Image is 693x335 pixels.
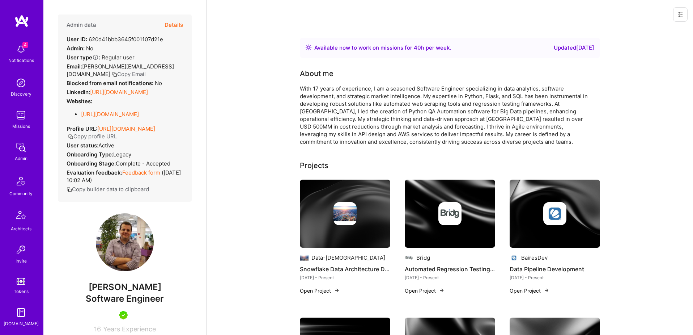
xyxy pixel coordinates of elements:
h4: Snowflake Data Architecture Design [300,264,390,274]
div: Tokens [14,288,29,295]
button: Copy profile URL [68,133,117,140]
div: ( [DATE] 10:02 AM ) [67,169,183,184]
div: Admin [15,155,27,162]
div: Available now to work on missions for h per week . [314,43,451,52]
i: Help [92,54,99,60]
span: Years Experience [103,325,156,333]
h4: Admin data [67,22,96,28]
img: logo [14,14,29,28]
div: Discovery [11,90,31,98]
div: Regular user [67,54,135,61]
img: admin teamwork [14,140,28,155]
strong: Profile URL: [67,125,97,132]
div: [DATE] - Present [405,274,495,281]
div: Missions [12,122,30,130]
img: discovery [14,76,28,90]
img: Community [12,172,30,190]
i: icon Copy [67,187,72,192]
span: 4 [22,42,28,48]
strong: Onboarding Stage: [67,160,116,167]
a: Feedback form [122,169,160,176]
img: Invite [14,243,28,257]
strong: Evaluation feedback: [67,169,122,176]
img: tokens [17,278,25,285]
img: arrow-right [439,288,445,293]
span: legacy [113,151,131,158]
a: [URL][DOMAIN_NAME] [90,89,148,96]
img: cover [510,180,600,248]
button: Open Project [300,287,340,294]
button: Copy Email [112,70,146,78]
div: Data-[DEMOGRAPHIC_DATA] [311,254,385,261]
div: No [67,45,93,52]
div: No [67,79,162,87]
button: Details [165,14,183,35]
div: [DATE] - Present [300,274,390,281]
img: Company logo [300,254,309,262]
div: Notifications [8,56,34,64]
h4: Data Pipeline Development [510,264,600,274]
div: With 17 years of experience, I am a seasoned Software Engineer specializing in data analytics, so... [300,85,589,146]
img: bell [14,42,28,56]
span: [PERSON_NAME][EMAIL_ADDRESS][DOMAIN_NAME] [67,63,174,78]
div: [DOMAIN_NAME] [4,320,39,327]
strong: Websites: [67,98,92,105]
div: [DATE] - Present [510,274,600,281]
img: Company logo [333,202,357,225]
span: 40 [414,44,421,51]
div: Projects [300,160,328,171]
div: Architects [11,225,31,233]
div: Community [9,190,33,197]
strong: LinkedIn: [67,89,90,96]
img: Company logo [438,202,462,225]
strong: Blocked from email notifications: [67,80,155,87]
img: Company logo [510,254,518,262]
img: cover [405,180,495,248]
img: arrow-right [544,288,549,293]
a: [URL][DOMAIN_NAME] [81,111,139,118]
button: Copy builder data to clipboard [67,185,149,193]
div: About me [300,68,333,79]
button: Open Project [510,287,549,294]
img: A.Teamer in Residence [119,311,128,319]
img: cover [300,180,390,248]
span: Active [98,142,114,149]
img: arrow-right [334,288,340,293]
img: Company logo [543,202,566,225]
img: Availability [306,45,311,50]
i: icon Copy [112,72,117,77]
img: User Avatar [96,213,154,271]
button: Open Project [405,287,445,294]
img: Architects [12,208,30,225]
span: 16 [94,325,101,333]
div: Bridg [416,254,430,261]
div: 620d41bbb3645f001107d21e [67,35,163,43]
div: Invite [16,257,27,265]
span: Complete - Accepted [116,160,170,167]
h4: Automated Regression Testing Framework [405,264,495,274]
strong: Admin: [67,45,85,52]
div: BairesDev [521,254,548,261]
strong: Onboarding Type: [67,151,113,158]
a: [URL][DOMAIN_NAME] [97,125,155,132]
strong: User type : [67,54,100,61]
img: guide book [14,305,28,320]
div: Updated [DATE] [554,43,594,52]
img: teamwork [14,108,28,122]
span: [PERSON_NAME] [58,282,192,293]
i: icon Copy [68,134,73,139]
span: Software Engineer [86,293,164,304]
img: Company logo [405,254,413,262]
strong: Email: [67,63,82,70]
strong: User ID: [67,36,87,43]
strong: User status: [67,142,98,149]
